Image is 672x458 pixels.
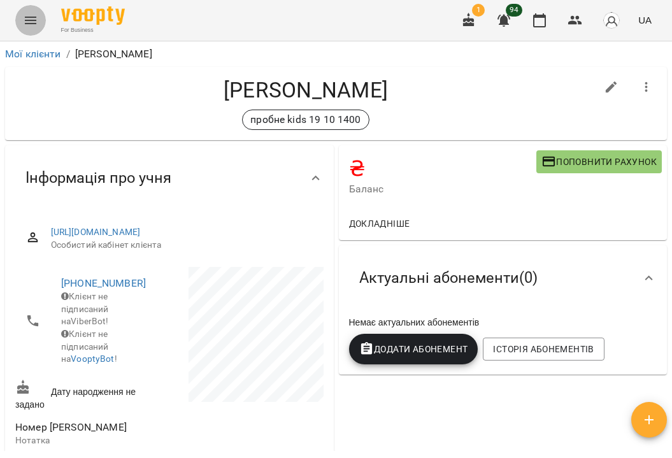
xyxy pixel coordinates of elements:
div: Актуальні абонементи(0) [339,245,668,311]
img: avatar_s.png [603,11,620,29]
div: Дату народження не задано [13,377,169,413]
button: Історія абонементів [483,338,604,361]
span: Історія абонементів [493,341,594,357]
div: Інформація про учня [5,145,334,211]
li: / [66,47,70,62]
button: Поповнити рахунок [536,150,662,173]
span: 1 [472,4,485,17]
h4: [PERSON_NAME] [15,77,596,103]
span: Особистий кабінет клієнта [51,239,313,252]
p: Нотатка [15,434,167,447]
span: Клієнт не підписаний на ViberBot! [61,291,109,326]
div: Немає актуальних абонементів [347,313,660,331]
button: Додати Абонемент [349,334,478,364]
span: Клієнт не підписаний на ! [61,329,117,364]
nav: breadcrumb [5,47,667,62]
a: [URL][DOMAIN_NAME] [51,227,141,237]
button: UA [633,8,657,32]
div: пробне kids 19 10 1400 [242,110,369,130]
span: Інформація про учня [25,168,171,188]
span: Докладніше [349,216,410,231]
a: [PHONE_NUMBER] [61,277,146,289]
span: Поповнити рахунок [541,154,657,169]
button: Menu [15,5,46,36]
span: For Business [61,26,125,34]
button: Докладніше [344,212,415,235]
span: 94 [506,4,522,17]
h4: ₴ [349,155,536,182]
p: [PERSON_NAME] [75,47,152,62]
span: Номер [PERSON_NAME] [15,421,127,433]
span: Актуальні абонементи ( 0 ) [359,268,538,288]
span: UA [638,13,652,27]
span: Додати Абонемент [359,341,468,357]
a: VooptyBot [71,354,114,364]
span: Баланс [349,182,536,197]
img: Voopty Logo [61,6,125,25]
a: Мої клієнти [5,48,61,60]
p: пробне kids 19 10 1400 [250,112,361,127]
